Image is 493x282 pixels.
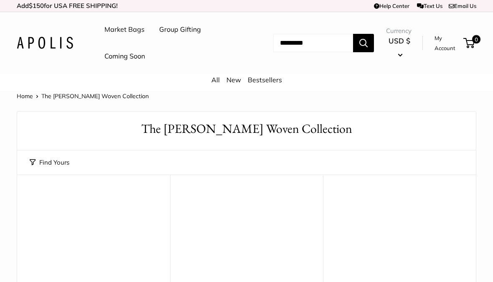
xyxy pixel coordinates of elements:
[435,33,460,53] a: My Account
[248,76,282,84] a: Bestsellers
[17,91,149,102] nav: Breadcrumb
[353,34,374,52] button: Search
[104,23,145,36] a: Market Bags
[449,3,476,9] a: Email Us
[417,3,442,9] a: Text Us
[17,37,73,49] img: Apolis
[211,76,220,84] a: All
[30,120,463,138] h1: The [PERSON_NAME] Woven Collection
[389,36,410,45] span: USD $
[17,92,33,100] a: Home
[159,23,201,36] a: Group Gifting
[386,25,413,37] span: Currency
[472,35,480,43] span: 0
[374,3,409,9] a: Help Center
[30,157,69,168] button: Find Yours
[226,76,241,84] a: New
[273,34,353,52] input: Search...
[464,38,475,48] a: 0
[386,34,413,61] button: USD $
[41,92,149,100] span: The [PERSON_NAME] Woven Collection
[29,2,44,10] span: $150
[104,50,145,63] a: Coming Soon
